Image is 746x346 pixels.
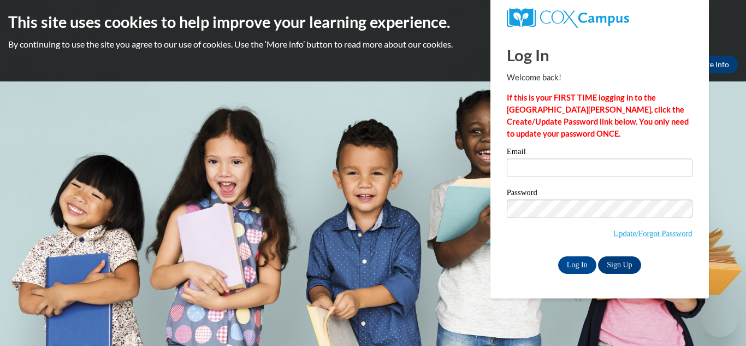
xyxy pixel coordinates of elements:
[507,72,692,84] p: Welcome back!
[507,189,692,200] label: Password
[507,8,629,28] img: COX Campus
[8,11,738,33] h2: This site uses cookies to help improve your learning experience.
[686,56,738,73] a: More Info
[558,256,596,274] input: Log In
[702,302,737,337] iframe: Button to launch messaging window
[507,8,692,28] a: COX Campus
[507,44,692,66] h1: Log In
[598,256,641,274] a: Sign Up
[507,148,692,159] label: Email
[613,229,692,238] a: Update/Forgot Password
[8,38,738,50] p: By continuing to use the site you agree to our use of cookies. Use the ‘More info’ button to read...
[507,93,689,138] strong: If this is your FIRST TIME logging in to the [GEOGRAPHIC_DATA][PERSON_NAME], click the Create/Upd...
